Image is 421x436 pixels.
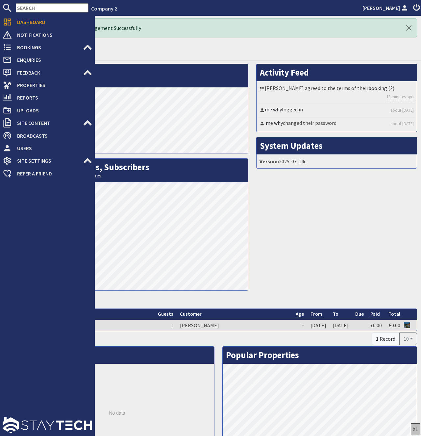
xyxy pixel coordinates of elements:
[260,158,279,165] strong: Version:
[223,347,417,364] h2: Popular Properties
[3,155,92,166] a: Site Settings
[23,172,245,179] small: This Month: 1 Booking, 0 Enquiries
[3,143,92,153] a: Users
[330,320,352,331] td: [DATE]
[12,92,92,103] span: Reports
[180,311,202,317] a: Customer
[12,17,92,27] span: Dashboard
[171,322,173,329] span: 1
[3,80,92,90] a: Properties
[389,322,400,329] a: £0.00
[3,417,92,433] img: staytech_l_w-4e588a39d9fa60e82540d7cfac8cfe4b7147e857d3e8dbdfbd41c59d52db0ec4.svg
[265,106,282,113] a: me why
[12,168,92,179] span: Refer a Friend
[307,320,330,331] td: [DATE]
[20,64,248,87] h2: Visits per Day
[404,322,410,328] img: Referer: Company 2
[413,425,418,433] div: XL
[3,67,92,78] a: Feedback
[260,140,323,151] a: System Updates
[23,78,245,84] small: This Month: 23 Visits
[388,311,400,317] a: Total
[12,155,83,166] span: Site Settings
[3,42,92,53] a: Bookings
[20,159,248,182] h2: Bookings, Enquiries, Subscribers
[390,107,414,113] a: about [DATE]
[3,55,92,65] a: Enquiries
[158,311,173,317] a: Guests
[16,3,88,12] input: SEARCH
[12,42,83,53] span: Bookings
[292,320,307,331] td: -
[260,67,309,78] a: Activity Feed
[12,67,83,78] span: Feedback
[12,55,92,65] span: Enquiries
[20,347,214,364] h2: Popular Dates
[3,92,92,103] a: Reports
[386,94,414,100] a: 18 minutes ago
[370,311,380,317] a: Paid
[333,311,338,317] a: To
[370,322,382,329] a: £0.00
[372,333,400,345] div: 1 Record
[266,120,283,126] a: me why
[258,104,415,117] li: logged in
[12,80,92,90] span: Properties
[3,17,92,27] a: Dashboard
[12,105,92,116] span: Uploads
[12,30,92,40] span: Notifications
[296,311,304,317] a: Age
[258,156,415,167] li: 2025-07-14c
[91,5,117,12] a: Company 2
[258,83,415,104] li: [PERSON_NAME] agreed to the terms of their
[3,30,92,40] a: Notifications
[12,143,92,153] span: Users
[390,121,414,127] a: about [DATE]
[399,333,417,345] button: 10
[177,320,292,331] td: [PERSON_NAME]
[3,168,92,179] a: Refer a Friend
[20,18,417,37] div: Hello Boss! Logged In via Management Successfully
[12,118,83,128] span: Site Content
[258,118,415,130] li: changed their password
[352,309,367,320] th: Due
[12,130,92,141] span: Broadcasts
[310,311,322,317] a: From
[368,85,394,91] a: booking (2)
[3,105,92,116] a: Uploads
[3,118,92,128] a: Site Content
[3,130,92,141] a: Broadcasts
[362,4,409,12] a: [PERSON_NAME]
